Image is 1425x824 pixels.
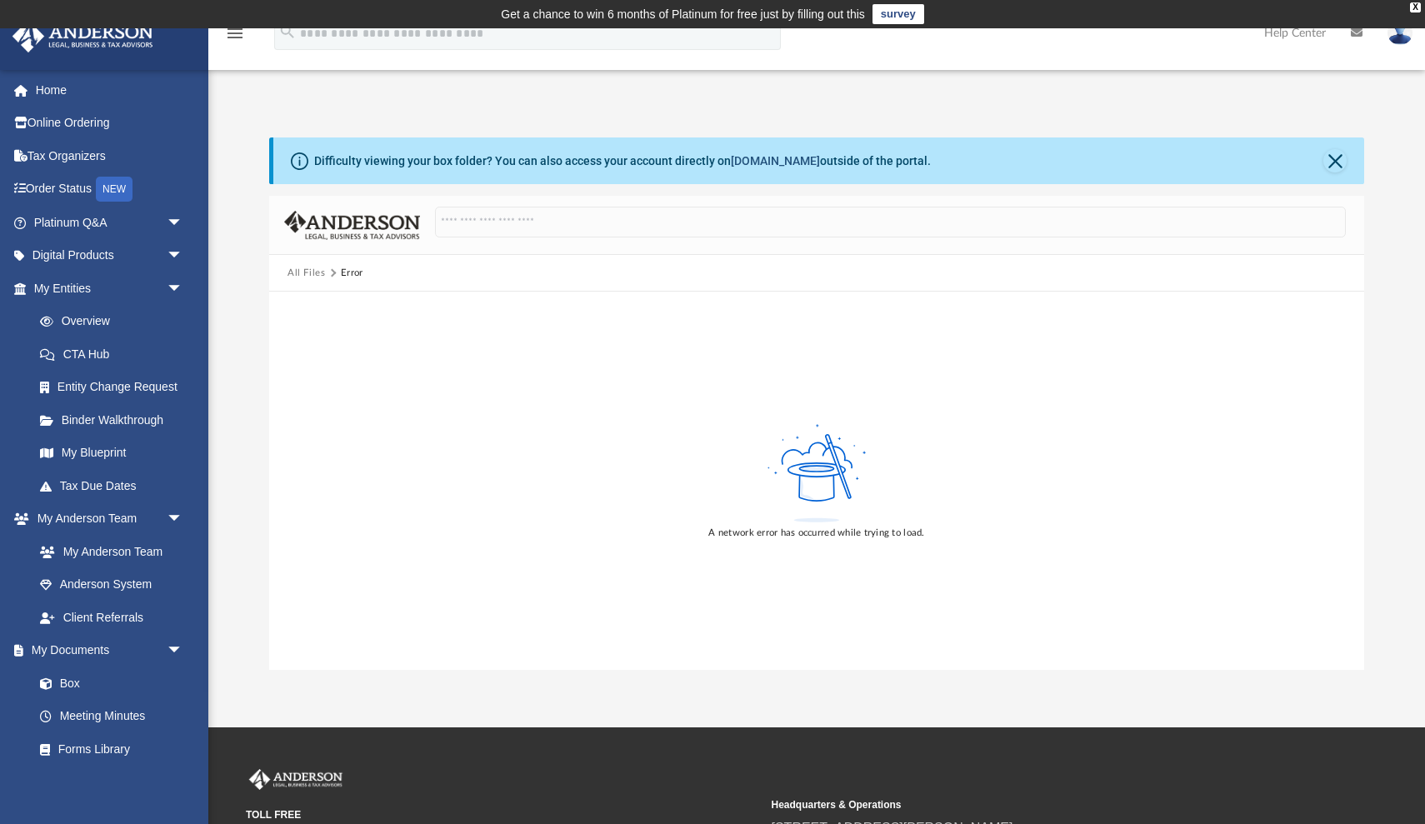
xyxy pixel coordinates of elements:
div: A network error has occurred while trying to load. [708,526,924,541]
div: Difficulty viewing your box folder? You can also access your account directly on outside of the p... [314,152,931,170]
a: Notarize [23,766,200,799]
a: Entity Change Request [23,371,208,404]
a: My Anderson Teamarrow_drop_down [12,502,200,536]
div: NEW [96,177,132,202]
i: menu [225,23,245,43]
a: Online Ordering [12,107,208,140]
a: Meeting Minutes [23,700,200,733]
a: Order StatusNEW [12,172,208,207]
a: CTA Hub [23,337,208,371]
a: Overview [23,305,208,338]
a: Box [23,667,192,700]
a: menu [225,32,245,43]
a: Tax Organizers [12,139,208,172]
div: Get a chance to win 6 months of Platinum for free just by filling out this [501,4,865,24]
a: Tax Due Dates [23,469,208,502]
a: Home [12,73,208,107]
div: close [1410,2,1421,12]
span: arrow_drop_down [167,502,200,537]
img: Anderson Advisors Platinum Portal [246,769,346,791]
button: All Files [287,266,326,281]
a: Client Referrals [23,601,200,634]
a: My Anderson Team [23,535,192,568]
a: Digital Productsarrow_drop_down [12,239,208,272]
div: Error [341,266,362,281]
small: Headquarters & Operations [772,797,1286,812]
a: My Blueprint [23,437,200,470]
button: Close [1323,149,1347,172]
a: Binder Walkthrough [23,403,208,437]
span: arrow_drop_down [167,239,200,273]
a: [DOMAIN_NAME] [731,154,820,167]
a: My Documentsarrow_drop_down [12,634,200,667]
a: Platinum Q&Aarrow_drop_down [12,206,208,239]
input: Search files and folders [435,207,1346,238]
span: arrow_drop_down [167,634,200,668]
a: survey [872,4,924,24]
span: arrow_drop_down [167,272,200,306]
span: arrow_drop_down [167,206,200,240]
a: Forms Library [23,732,192,766]
img: Anderson Advisors Platinum Portal [7,20,158,52]
i: search [278,22,297,41]
a: My Entitiesarrow_drop_down [12,272,208,305]
small: TOLL FREE [246,807,760,822]
a: Anderson System [23,568,200,602]
img: User Pic [1387,21,1412,45]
